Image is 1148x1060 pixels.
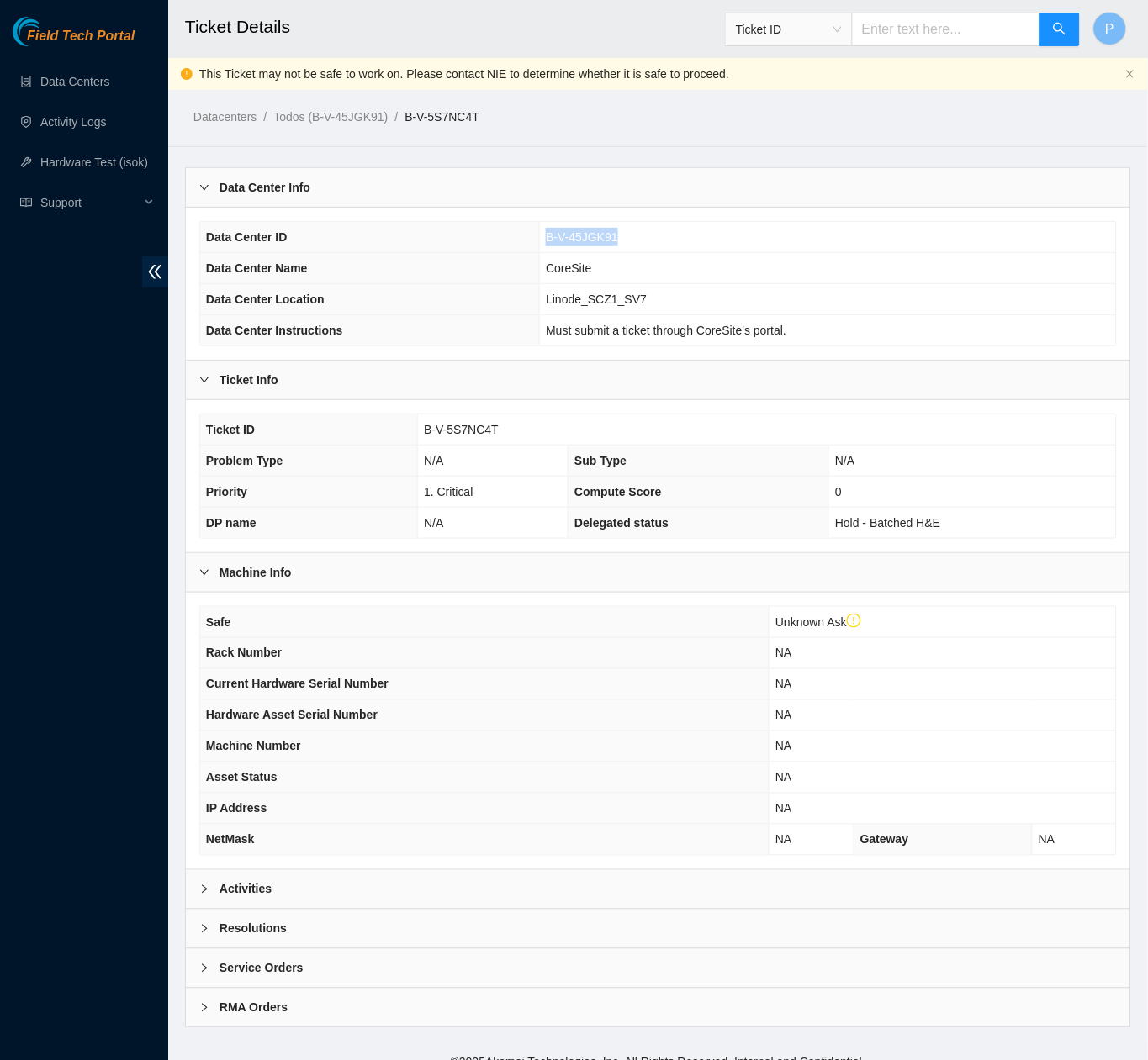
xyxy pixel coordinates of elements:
span: Sub Type [574,454,627,467]
span: Data Center Instructions [206,324,343,337]
span: read [20,197,32,208]
a: B-V-5S7NC4T [405,110,479,124]
span: Data Center Location [206,293,325,306]
span: right [199,884,209,894]
span: B-V-45JGK91 [546,230,618,244]
b: Data Center Info [220,178,310,197]
span: NA [775,709,791,722]
span: Support [40,186,140,219]
span: Hold - Batched H&E [835,516,940,530]
a: Hardware Test (isok) [40,156,148,169]
span: N/A [424,454,443,467]
b: RMA Orders [220,999,288,1017]
span: N/A [424,516,443,530]
div: RMA Orders [186,989,1130,1027]
span: Ticket ID [736,17,842,42]
span: NA [775,771,791,784]
img: Akamai Technologies [13,17,85,46]
span: NetMask [206,833,255,846]
span: Field Tech Portal [27,29,135,45]
span: exclamation-circle [847,614,862,629]
a: Activity Logs [40,115,107,129]
a: Datacenters [193,110,257,124]
span: NA [775,646,791,660]
b: Service Orders [220,959,304,978]
span: close [1125,69,1135,79]
b: Activities [220,880,272,899]
span: / [263,110,267,124]
span: Delegated status [574,516,669,530]
span: Asset Status [206,771,278,784]
span: Ticket ID [206,423,255,436]
span: NA [775,740,791,753]
span: right [199,375,209,385]
span: Linode_SCZ1_SV7 [546,293,647,306]
div: Resolutions [186,910,1130,948]
span: Data Center Name [206,261,308,275]
span: CoreSite [546,261,591,275]
b: Resolutions [220,920,287,938]
span: Rack Number [206,646,282,660]
span: right [199,924,209,934]
button: close [1125,69,1135,80]
span: 1. Critical [424,485,473,498]
span: Hardware Asset Serial Number [206,709,378,722]
span: right [199,963,209,973]
div: Activities [186,870,1130,909]
a: Data Centers [40,75,109,88]
a: Todos (B-V-45JGK91) [273,110,388,124]
div: Service Orders [186,949,1130,988]
span: search [1053,22,1066,38]
span: N/A [835,454,854,467]
span: Unknown Ask [775,615,861,629]
span: DP name [206,516,257,530]
span: right [199,567,209,577]
span: double-left [142,256,168,287]
div: Ticket Info [186,361,1130,399]
span: Safe [206,615,231,629]
span: right [199,1003,209,1013]
span: 0 [835,485,842,498]
button: search [1040,13,1080,46]
span: NA [775,802,791,815]
span: Current Hardware Serial Number [206,678,389,691]
span: Machine Number [206,740,301,753]
span: NA [1039,833,1055,846]
span: Must submit a ticket through CoreSite's portal. [546,324,786,337]
span: Compute Score [574,485,661,498]
span: IP Address [206,802,267,815]
button: P [1093,12,1127,45]
div: Data Center Info [186,168,1130,207]
span: Data Center ID [206,230,287,244]
b: Ticket Info [220,371,278,389]
input: Enter text here... [852,13,1040,46]
span: NA [775,833,791,846]
span: P [1106,18,1115,40]
span: Gateway [860,833,909,846]
div: Machine Info [186,553,1130,592]
b: Machine Info [220,563,292,582]
span: B-V-5S7NC4T [424,423,499,436]
span: / [395,110,399,124]
span: Priority [206,485,247,498]
span: right [199,182,209,192]
span: Problem Type [206,454,283,467]
a: Akamai TechnologiesField Tech Portal [13,30,135,52]
span: NA [775,678,791,691]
